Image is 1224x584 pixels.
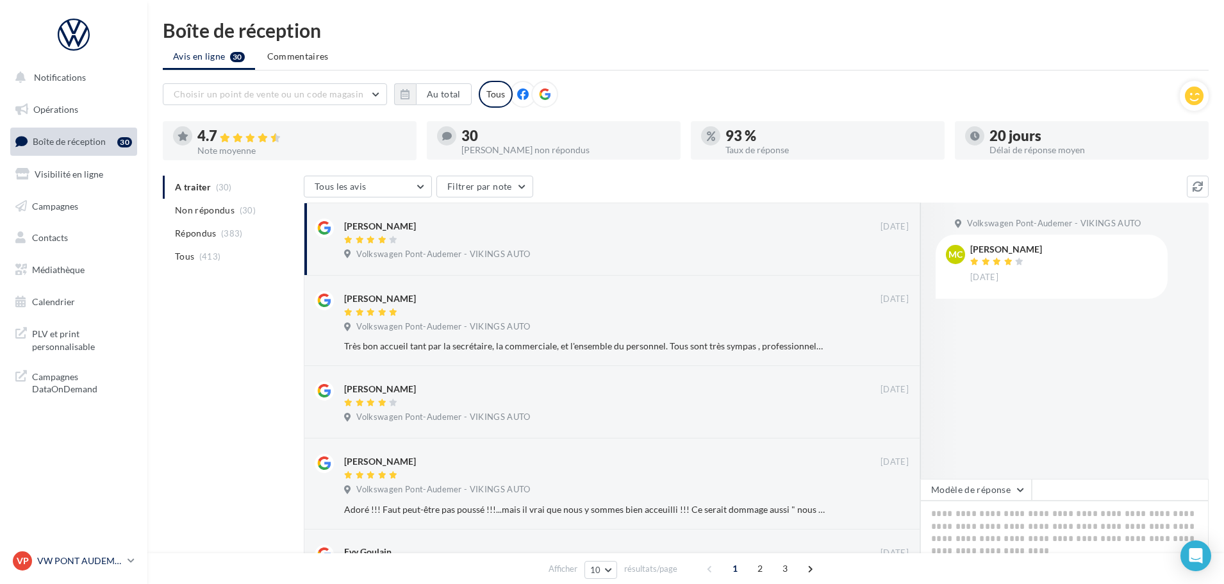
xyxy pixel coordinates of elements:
[479,81,513,108] div: Tous
[163,21,1209,40] div: Boîte de réception
[199,251,221,262] span: (413)
[344,340,825,353] div: Très bon accueil tant par la secrétaire, la commerciale, et l'ensemble du personnel. Tous sont tr...
[725,558,745,579] span: 1
[8,64,135,91] button: Notifications
[163,83,387,105] button: Choisir un point de vente ou un code magasin
[175,250,194,263] span: Tous
[240,205,256,215] span: (30)
[8,363,140,401] a: Campagnes DataOnDemand
[221,228,243,238] span: (383)
[344,546,392,558] div: Evy Goulain
[725,129,934,143] div: 93 %
[32,200,78,211] span: Campagnes
[436,176,533,197] button: Filtrer par note
[881,456,909,468] span: [DATE]
[117,137,132,147] div: 30
[394,83,472,105] button: Au total
[584,561,617,579] button: 10
[881,547,909,559] span: [DATE]
[197,129,406,144] div: 4.7
[590,565,601,575] span: 10
[8,320,140,358] a: PLV et print personnalisable
[10,549,137,573] a: VP VW PONT AUDEMER
[197,146,406,155] div: Note moyenne
[33,104,78,115] span: Opérations
[344,503,825,516] div: Adoré !!! Faut peut-être pas poussé !!!...mais il vrai que nous y sommes bien acceuilli !!! Ce se...
[624,563,677,575] span: résultats/page
[34,72,86,83] span: Notifications
[967,218,1141,229] span: Volkswagen Pont-Audemer - VIKINGS AUTO
[989,129,1198,143] div: 20 jours
[304,176,432,197] button: Tous les avis
[970,245,1042,254] div: [PERSON_NAME]
[8,193,140,220] a: Campagnes
[989,146,1198,154] div: Délai de réponse moyen
[174,88,363,99] span: Choisir un point de vente ou un code magasin
[881,384,909,396] span: [DATE]
[175,204,235,217] span: Non répondus
[750,558,770,579] span: 2
[344,292,416,305] div: [PERSON_NAME]
[33,136,106,147] span: Boîte de réception
[416,83,472,105] button: Au total
[32,264,85,275] span: Médiathèque
[461,129,670,143] div: 30
[344,455,416,468] div: [PERSON_NAME]
[356,484,530,496] span: Volkswagen Pont-Audemer - VIKINGS AUTO
[8,161,140,188] a: Visibilité en ligne
[356,412,530,423] span: Volkswagen Pont-Audemer - VIKINGS AUTO
[32,325,132,353] span: PLV et print personnalisable
[8,128,140,155] a: Boîte de réception30
[775,558,795,579] span: 3
[461,146,670,154] div: [PERSON_NAME] non répondus
[37,555,122,567] p: VW PONT AUDEMER
[725,146,934,154] div: Taux de réponse
[175,227,217,240] span: Répondus
[32,296,75,307] span: Calendrier
[549,563,577,575] span: Afficher
[344,220,416,233] div: [PERSON_NAME]
[32,368,132,396] span: Campagnes DataOnDemand
[8,224,140,251] a: Contacts
[970,272,998,283] span: [DATE]
[1180,540,1211,571] div: Open Intercom Messenger
[8,256,140,283] a: Médiathèque
[8,288,140,315] a: Calendrier
[8,96,140,123] a: Opérations
[356,321,530,333] span: Volkswagen Pont-Audemer - VIKINGS AUTO
[948,248,963,261] span: MC
[315,181,367,192] span: Tous les avis
[356,249,530,260] span: Volkswagen Pont-Audemer - VIKINGS AUTO
[344,383,416,396] div: [PERSON_NAME]
[881,221,909,233] span: [DATE]
[267,50,329,63] span: Commentaires
[32,232,68,243] span: Contacts
[920,479,1032,501] button: Modèle de réponse
[17,555,29,567] span: VP
[35,169,103,179] span: Visibilité en ligne
[881,294,909,305] span: [DATE]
